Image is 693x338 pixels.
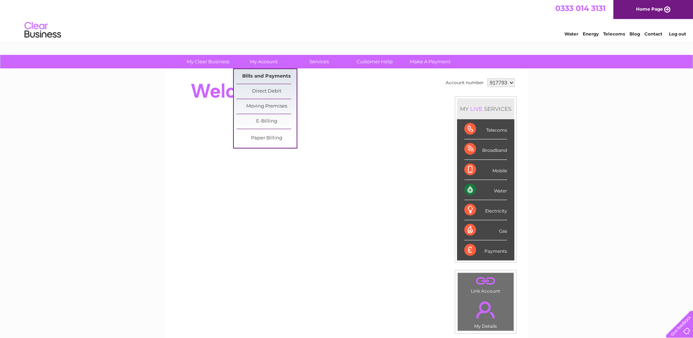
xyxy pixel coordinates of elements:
[469,105,484,112] div: LIVE
[460,297,512,323] a: .
[457,98,514,119] div: MY SERVICES
[464,119,507,139] div: Telecoms
[464,180,507,200] div: Water
[236,69,297,84] a: Bills and Payments
[629,31,640,37] a: Blog
[464,240,507,260] div: Payments
[236,131,297,146] a: Paper Billing
[174,4,519,35] div: Clear Business is a trading name of Verastar Limited (registered in [GEOGRAPHIC_DATA] No. 3667643...
[289,55,349,68] a: Services
[24,19,61,41] img: logo.png
[564,31,578,37] a: Water
[236,99,297,114] a: Moving Premises
[603,31,625,37] a: Telecoms
[178,55,238,68] a: My Clear Business
[457,273,514,296] td: Link Account
[583,31,599,37] a: Energy
[233,55,294,68] a: My Account
[344,55,405,68] a: Customer Help
[464,139,507,159] div: Broadband
[460,275,512,288] a: .
[236,84,297,99] a: Direct Debit
[464,220,507,240] div: Gas
[236,114,297,129] a: E-Billing
[644,31,662,37] a: Contact
[464,160,507,180] div: Mobile
[457,295,514,331] td: My Details
[555,4,606,13] a: 0333 014 3131
[669,31,686,37] a: Log out
[464,200,507,220] div: Electricity
[400,55,460,68] a: Make A Payment
[444,76,486,89] td: Account number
